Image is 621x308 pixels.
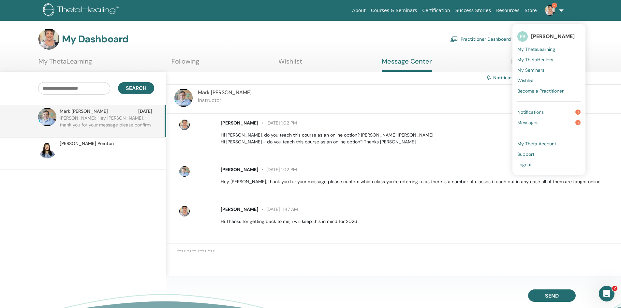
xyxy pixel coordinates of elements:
[517,151,534,157] span: Support
[368,5,420,17] a: Courses & Seminars
[450,32,511,46] a: Practitioner Dashboard
[517,88,564,94] span: Become a Practitioner
[493,75,521,81] a: Notifications
[517,29,581,44] a: PB[PERSON_NAME]
[517,75,581,86] a: Wishlist
[517,46,555,52] span: My ThetaLearning
[118,82,154,94] button: Search
[545,5,555,16] img: default.jpg
[60,108,108,115] span: Mark [PERSON_NAME]
[517,139,581,149] a: My Theta Account
[517,44,581,54] a: My ThetaLearning
[575,120,581,125] span: 1
[517,141,556,147] span: My Theta Account
[522,5,540,17] a: Store
[43,3,121,18] img: logo.png
[62,33,128,45] h3: My Dashboard
[517,54,581,65] a: My ThetaHealers
[179,120,190,130] img: default.jpg
[420,5,452,17] a: Certification
[198,96,252,104] p: Instructor
[517,107,581,117] a: Notifications1
[38,29,59,50] img: default.jpg
[450,36,458,42] img: chalkboard-teacher.svg
[38,140,56,158] img: default.jpg
[531,33,575,40] span: [PERSON_NAME]
[221,206,258,212] span: [PERSON_NAME]
[38,108,56,126] img: default.jpg
[517,149,581,159] a: Support
[60,115,154,134] p: [PERSON_NAME]: Hey [PERSON_NAME], thank you for your message please confirm...
[512,24,585,175] ul: 2
[138,108,152,115] span: [DATE]
[517,78,534,83] span: Wishlist
[349,5,368,17] a: About
[179,206,190,216] img: default.jpg
[221,167,258,172] span: [PERSON_NAME]
[179,166,190,177] img: default.jpg
[60,140,114,147] span: [PERSON_NAME] Pointon
[258,120,297,126] span: [DATE] 1:02 PM
[258,206,298,212] span: [DATE] 11:47 AM
[517,86,581,96] a: Become a Practitioner
[517,162,532,168] span: Logout
[575,110,581,115] span: 1
[221,178,614,185] p: Hey [PERSON_NAME], thank you for your message please confirm which class you're referring to as t...
[453,5,494,17] a: Success Stories
[599,286,614,301] iframe: Intercom live chat
[552,3,557,8] span: 2
[171,57,199,70] a: Following
[612,286,617,291] span: 2
[494,5,522,17] a: Resources
[278,57,302,70] a: Wishlist
[258,167,297,172] span: [DATE] 1:02 PM
[221,120,258,126] span: [PERSON_NAME]
[517,65,581,75] a: My Seminars
[545,292,559,299] span: Send
[517,159,581,170] a: Logout
[198,89,252,96] span: Mark [PERSON_NAME]
[517,120,539,125] span: Messages
[126,85,146,92] span: Search
[174,89,193,107] img: default.jpg
[517,67,544,73] span: My Seminars
[517,31,528,42] span: PB
[382,57,432,72] a: Message Center
[221,218,614,225] p: Hi Thanks for getting back to me, i will keep this in mind for 2026
[221,132,614,145] p: Hi [PERSON_NAME], do you teach this course as an online option? [PERSON_NAME] [PERSON_NAME] Hi [P...
[517,57,553,63] span: My ThetaHealers
[517,109,544,115] span: Notifications
[38,57,92,70] a: My ThetaLearning
[517,117,581,128] a: Messages1
[511,57,564,70] a: Help & Resources
[528,289,576,302] button: Send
